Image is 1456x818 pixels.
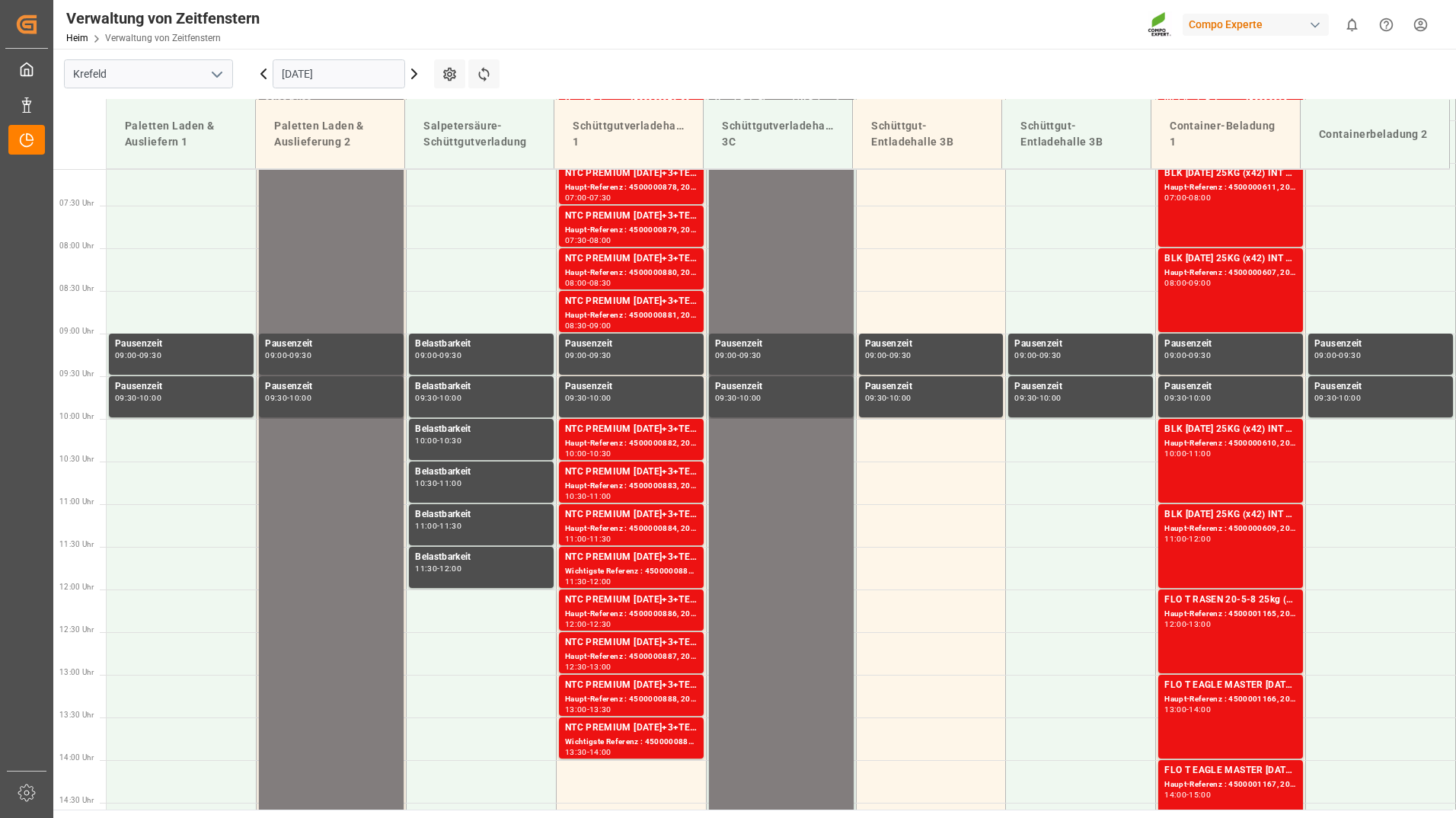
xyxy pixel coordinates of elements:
div: Pausenzeit [1314,337,1447,352]
div: Haupt-Referenz : 4500001167, 2000000989 [1164,778,1297,791]
div: 10:00 [889,395,912,401]
div: 12:30 [565,663,587,670]
div: 09:00 [1189,280,1211,286]
div: 12:00 [1164,621,1186,628]
div: Haupt-Referenz : 4500000879, 2000000854 [565,224,698,237]
div: NTC PREMIUM [DATE]+3+TE BULK [565,209,698,224]
div: Haupt-Referenz : 4500000886, 2000000854 [565,608,698,621]
div: - [1186,535,1189,542]
div: Haupt-Referenz : 4500000610, 2000000557 [1164,437,1297,450]
div: Pausenzeit [565,337,698,352]
div: - [1186,791,1189,798]
span: 07:30 Uhr [59,199,94,207]
button: 0 neue Benachrichtigungen anzeigen [1335,8,1369,42]
div: 08:30 [589,280,611,286]
div: 13:00 [589,663,611,670]
div: 13:00 [565,706,587,713]
div: Pausenzeit [1164,337,1297,352]
div: - [587,450,589,457]
div: Haupt-Referenz : 4500001165, 2000000989 [1164,608,1297,621]
div: Schüttgut-Entladehalle 3B [1014,112,1138,156]
div: 10:00 [439,395,461,401]
div: 11:30 [439,522,461,529]
div: NTC PREMIUM [DATE]+3+TE BULK [565,294,698,309]
div: 14:00 [589,749,611,756]
div: - [587,322,589,329]
div: Pausenzeit [115,379,247,395]
div: Pausenzeit [565,379,698,395]
div: - [587,663,589,670]
div: - [437,437,439,444]
div: Schüttgutverladehalle 1 [567,112,691,156]
div: Verwaltung von Zeitfenstern [66,7,260,30]
div: NTC PREMIUM [DATE]+3+TE BULK [565,593,698,608]
div: - [587,621,589,628]
span: 12:00 Uhr [59,583,94,591]
span: 11:30 Uhr [59,540,94,548]
div: - [1186,280,1189,286]
div: - [1036,395,1039,401]
div: 12:00 [439,565,461,572]
div: Haupt-Referenz : 4500000882, 2000000854 [565,437,698,450]
div: 11:00 [1164,535,1186,542]
div: Haupt-Referenz : 4500000880, 2000000854 [565,267,698,280]
div: Pausenzeit [265,337,398,352]
div: 13:00 [1189,621,1211,628]
div: - [437,480,439,487]
div: 11:00 [565,535,587,542]
div: 13:30 [565,749,587,756]
div: Belastbarkeit [415,507,548,522]
div: Pausenzeit [865,337,998,352]
div: Belastbarkeit [415,550,548,565]
div: - [1186,395,1189,401]
div: Haupt-Referenz : 4500000887, 2000000854 [565,650,698,663]
div: - [587,237,589,244]
div: 09:30 [739,352,762,359]
div: NTC PREMIUM [DATE]+3+TE BULK [565,251,698,267]
div: 08:00 [1164,280,1186,286]
div: 09:00 [415,352,437,359]
div: Pausenzeit [1164,379,1297,395]
img: Screenshot%202023-09-29%20at%2010.02.21.png_1712312052.png [1148,11,1172,38]
div: BLK [DATE] 25KG (x42) INT MTO [1164,507,1297,522]
div: Containerbeladung 2 [1313,120,1437,149]
div: 12:00 [565,621,587,628]
div: 12:00 [1189,535,1211,542]
span: 11:00 Uhr [59,497,94,506]
div: 09:00 [589,322,611,329]
div: 09:30 [1014,395,1036,401]
div: - [1186,621,1189,628]
div: Pausenzeit [1314,379,1447,395]
div: - [587,493,589,500]
div: 07:00 [565,194,587,201]
div: 08:00 [589,237,611,244]
div: 09:30 [865,395,887,401]
div: 09:30 [415,395,437,401]
div: 10:00 [289,395,311,401]
div: - [437,565,439,572]
div: Wichtigste Referenz : 4500000889, 2000000854 [565,736,698,749]
div: 09:00 [115,352,137,359]
span: 13:00 Uhr [59,668,94,676]
button: Menü öffnen [205,62,228,86]
div: NTC PREMIUM [DATE]+3+TE BULK [565,507,698,522]
div: Paletten Laden & Ausliefern 1 [119,112,243,156]
div: - [287,352,289,359]
div: 09:30 [289,352,311,359]
a: Heim [66,33,88,43]
div: - [587,706,589,713]
div: NTC PREMIUM [DATE]+3+TE BULK [565,678,698,693]
font: Compo Experte [1189,17,1263,33]
div: BLK [DATE] 25KG (x42) INT MTO [1164,422,1297,437]
div: 13:00 [1164,706,1186,713]
div: - [437,352,439,359]
div: 11:00 [589,493,611,500]
div: - [587,352,589,359]
span: 10:00 Uhr [59,412,94,420]
div: 10:00 [589,395,611,401]
div: 11:30 [565,578,587,585]
div: Haupt-Referenz : 4500000611, 2000000557 [1164,181,1297,194]
div: Belastbarkeit [415,337,548,352]
div: - [737,352,739,359]
div: 09:30 [1314,395,1336,401]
